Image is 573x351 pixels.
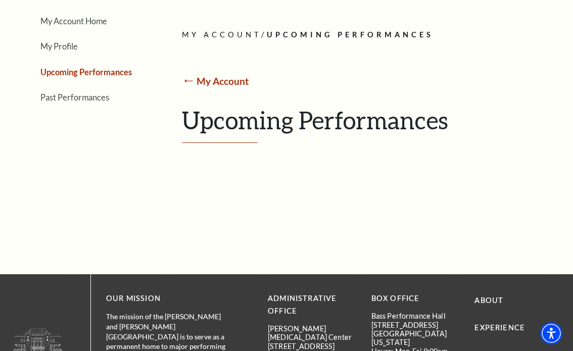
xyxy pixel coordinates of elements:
p: [STREET_ADDRESS] [268,342,356,350]
a: Past Performances [40,92,109,102]
p: Administrative Office [268,292,356,318]
mark: ⭠ [182,74,196,89]
p: [GEOGRAPHIC_DATA][US_STATE] [371,329,460,347]
p: [PERSON_NAME][MEDICAL_DATA] Center [268,324,356,342]
p: / [182,29,555,41]
h1: Upcoming Performances [182,106,555,143]
a: My Account Home [40,16,107,26]
a: About [474,296,503,305]
p: BOX OFFICE [371,292,460,305]
span: My Account [182,30,261,39]
a: My Account [197,75,249,87]
a: Upcoming Performances [40,67,132,77]
div: Accessibility Menu [540,322,562,344]
span: Upcoming Performances [267,30,434,39]
p: Bass Performance Hall [371,312,460,320]
a: My Profile [40,41,78,51]
a: Experience [474,323,525,332]
p: OUR MISSION [106,292,232,305]
p: [STREET_ADDRESS] [371,321,460,329]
